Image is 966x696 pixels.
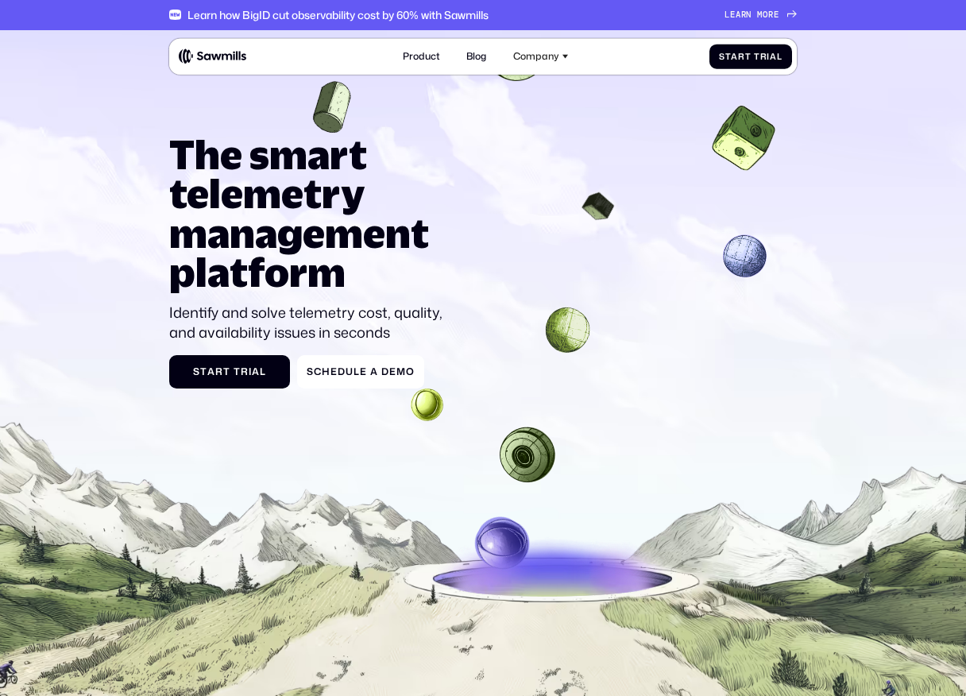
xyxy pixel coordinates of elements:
span: e [730,10,736,20]
span: S [719,51,725,61]
span: t [200,366,207,378]
span: r [241,366,249,378]
span: i [767,51,770,61]
p: Identify and solve telemetry cost, quality, and availability issues in seconds [169,303,450,343]
span: a [370,366,378,378]
a: Product [396,43,447,69]
span: o [406,366,415,378]
div: Company [513,51,559,63]
span: m [396,366,406,378]
span: e [389,366,396,378]
span: l [354,366,360,378]
span: T [754,51,760,61]
a: ScheduleaDemo [297,355,424,389]
span: d [338,366,346,378]
span: S [193,366,200,378]
span: t [223,366,230,378]
span: c [314,366,322,378]
span: L [724,10,730,20]
span: i [249,366,252,378]
div: Company [505,43,575,69]
span: r [215,366,223,378]
a: Blog [459,43,493,69]
span: a [731,51,738,61]
span: a [252,366,260,378]
span: r [741,10,747,20]
span: t [725,51,732,61]
a: StartTrial [169,355,290,389]
span: h [322,366,330,378]
span: r [768,10,774,20]
span: m [757,10,763,20]
a: Learnmore [724,10,797,20]
span: S [307,366,314,378]
span: n [746,10,752,20]
span: t [745,51,752,61]
span: T [234,366,241,378]
h1: The smart telemetry management platform [169,135,450,292]
span: a [207,366,215,378]
span: r [738,51,745,61]
span: e [330,366,338,378]
span: e [360,366,367,378]
span: a [770,51,777,61]
span: l [260,366,266,378]
span: a [736,10,741,20]
span: r [760,51,767,61]
span: l [777,51,782,61]
span: D [381,366,389,378]
div: Learn how BigID cut observability cost by 60% with Sawmills [187,9,489,21]
span: u [346,366,354,378]
span: o [763,10,768,20]
a: StartTrial [709,44,793,68]
span: e [774,10,779,20]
